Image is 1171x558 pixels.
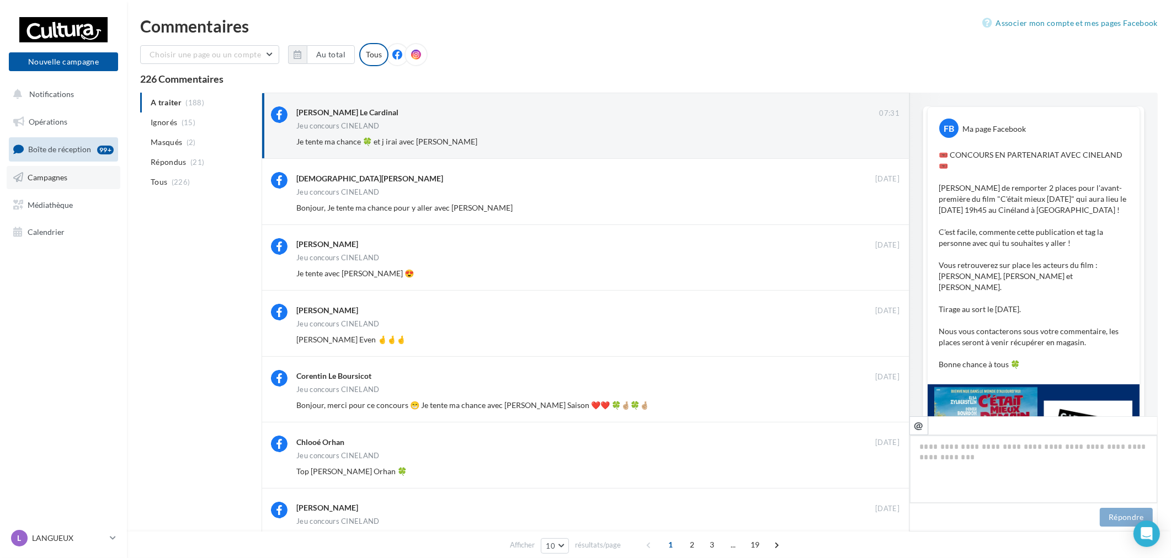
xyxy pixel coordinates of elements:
span: Je tente ma chance 🍀 et j irai avec [PERSON_NAME] [296,137,477,146]
div: Chlooé Orhan [296,437,344,448]
div: Jeu concours CINELAND [296,518,380,525]
span: [DATE] [875,306,899,316]
p: LANGUEUX [32,533,105,544]
span: (21) [190,158,204,167]
span: [DATE] [875,372,899,382]
div: 99+ [97,146,114,154]
span: (15) [182,118,195,127]
a: L LANGUEUX [9,528,118,549]
i: @ [914,420,924,430]
span: Tous [151,176,167,187]
div: Jeu concours CINELAND [296,452,380,459]
button: Au total [288,45,355,64]
div: Tous [359,43,388,66]
span: 3 [703,536,721,554]
div: Jeu concours CINELAND [296,386,380,393]
a: Calendrier [7,221,120,244]
span: 07:31 [879,109,899,119]
a: Campagnes [7,166,120,189]
button: Notifications [7,83,116,106]
div: Commentaires [140,18,1158,34]
div: [PERSON_NAME] Le Cardinal [296,107,398,118]
span: [DATE] [875,240,899,250]
span: résultats/page [575,540,621,550]
button: Au total [307,45,355,64]
button: @ [909,416,928,435]
span: Calendrier [28,227,65,237]
div: FB [939,119,959,138]
div: Jeu concours CINELAND [296,122,380,130]
span: 1 [662,536,679,554]
span: Campagnes [28,173,67,182]
span: 10 [546,541,555,550]
span: [DATE] [875,504,899,514]
span: (226) [172,178,190,186]
a: Médiathèque [7,194,120,217]
span: [PERSON_NAME] Even 🤞🤞🤞 [296,335,406,344]
span: Afficher [510,540,535,550]
span: Ignorés [151,117,177,128]
button: Répondre [1100,508,1153,527]
a: Opérations [7,110,120,133]
span: Masqués [151,137,182,148]
p: 🎟️ CONCOURS EN PARTENARIAT AVEC CINELAND 🎟️ [PERSON_NAME] de remporter 2 places pour l'avant-prem... [939,149,1129,370]
div: Corentin Le Boursicot [296,371,371,382]
span: Boîte de réception [28,144,91,154]
div: [PERSON_NAME] [296,239,358,250]
div: [PERSON_NAME] [296,502,358,513]
div: [DEMOGRAPHIC_DATA][PERSON_NAME] [296,173,443,184]
span: Répondus [151,157,187,168]
div: Ma page Facebook [962,124,1026,135]
a: Associer mon compte et mes pages Facebook [983,17,1158,30]
span: Choisir une page ou un compte [150,50,261,59]
span: Top [PERSON_NAME] Orhan 🍀 [296,466,407,476]
span: (2) [187,138,196,147]
div: 226 Commentaires [140,74,1158,84]
div: Open Intercom Messenger [1133,521,1160,547]
span: [DATE] [875,438,899,448]
span: 2 [683,536,701,554]
span: Bonjour, Je tente ma chance pour y aller avec [PERSON_NAME] [296,203,513,212]
span: L [18,533,22,544]
span: Médiathèque [28,200,73,209]
button: 10 [541,538,569,554]
span: ... [725,536,742,554]
a: Boîte de réception99+ [7,137,120,161]
button: Nouvelle campagne [9,52,118,71]
div: Jeu concours CINELAND [296,254,380,261]
button: Choisir une page ou un compte [140,45,279,64]
div: Jeu concours CINELAND [296,320,380,328]
span: [DATE] [875,174,899,184]
span: Notifications [29,89,74,99]
span: Bonjour, merci pour ce concours 😁 Je tente ma chance avec [PERSON_NAME] Saison ❤️❤️ 🍀🤞🏼🍀🤞🏼 [296,400,649,410]
span: 19 [746,536,764,554]
span: Opérations [29,117,67,126]
span: Je tente avec [PERSON_NAME] 😍 [296,269,414,278]
div: [PERSON_NAME] [296,305,358,316]
div: Jeu concours CINELAND [296,189,380,196]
